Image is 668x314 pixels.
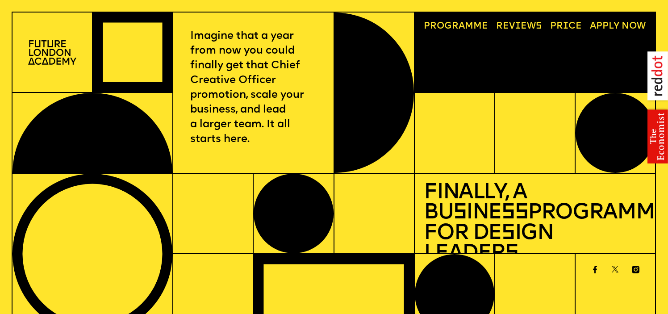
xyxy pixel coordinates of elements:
a: Apply now [585,17,651,35]
span: s [505,243,518,264]
span: A [590,22,596,31]
a: Reviews [492,17,547,35]
span: a [459,22,465,31]
a: Price [546,17,587,35]
a: Programme [419,17,493,35]
p: Imagine that a year from now you could finally get that Chief Creative Officer promotion, scale y... [190,29,317,147]
span: s [501,223,515,244]
h1: Finally, a Bu ine Programme for De ign Leader [424,183,646,264]
span: s [453,202,467,224]
span: ss [501,202,528,224]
